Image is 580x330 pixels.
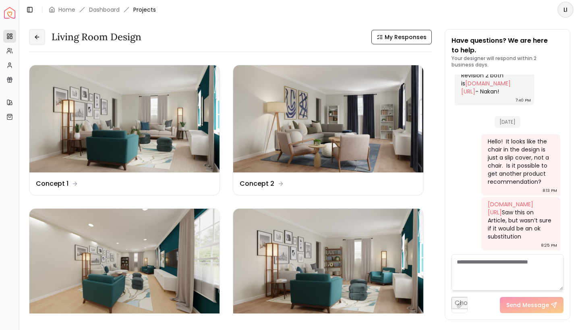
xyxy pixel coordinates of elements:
span: Projects [133,6,156,14]
img: Concept 2 [233,65,423,172]
p: Your designer will respond within 2 business days. [452,55,563,68]
dd: Concept 2 [240,179,274,189]
img: Revision 1 [29,209,220,316]
img: Revision 2 [233,209,423,316]
h3: Living Room Design [52,31,141,44]
a: Concept 1Concept 1 [29,65,220,195]
p: Have questions? We are here to help. [452,36,563,55]
div: 8:25 PM [541,241,557,249]
a: Dashboard [89,6,120,14]
div: 8:13 PM [543,187,557,195]
span: [DATE] [495,116,520,128]
a: [DOMAIN_NAME][URL] [461,79,511,95]
button: My Responses [371,30,432,44]
img: Spacejoy Logo [4,7,15,19]
div: Saw this on Article, but wasn’t sure if it would be an ok substitution [488,200,553,241]
dd: Concept 1 [36,179,68,189]
a: [DOMAIN_NAME][URL] [488,200,533,216]
a: Concept 2Concept 2 [233,65,424,195]
button: LI [557,2,574,18]
span: LI [558,2,573,17]
img: Concept 1 [29,65,220,172]
nav: breadcrumb [49,6,156,14]
a: Spacejoy [4,7,15,19]
a: Home [58,6,75,14]
span: My Responses [385,33,427,41]
div: 7:40 PM [516,96,531,104]
div: Hello! It looks like the chair in the design is just a slip cover, not a chair. Is it possible to... [488,137,553,186]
